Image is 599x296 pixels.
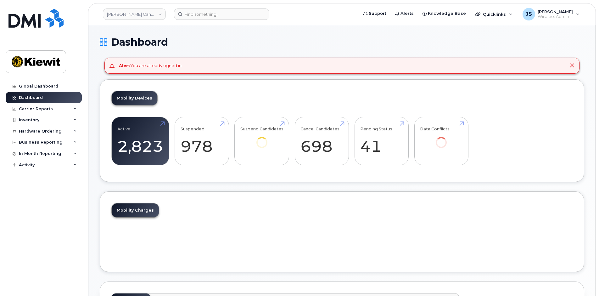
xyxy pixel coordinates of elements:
a: Mobility Charges [112,203,159,217]
a: Mobility Devices [112,91,157,105]
a: Data Conflicts [420,120,462,157]
a: Suspended 978 [181,120,223,162]
strong: Alert [119,63,130,68]
a: Cancel Candidates 698 [300,120,343,162]
a: Active 2,823 [117,120,163,162]
div: You are already signed in. [119,63,182,69]
h1: Dashboard [100,37,584,48]
a: Pending Status 41 [360,120,403,162]
a: Suspend Candidates [240,120,283,157]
